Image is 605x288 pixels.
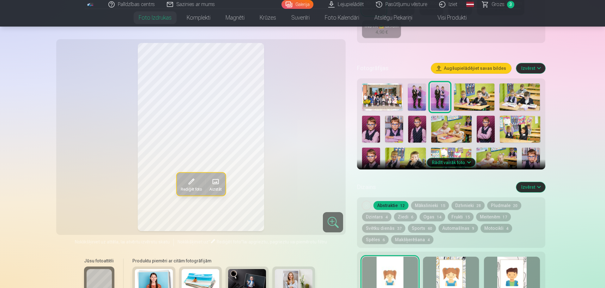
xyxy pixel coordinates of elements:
button: Sports60 [408,224,436,233]
a: Komplekti [179,9,218,27]
span: 60 [428,226,432,231]
h5: Fotogrāfijas [357,64,426,73]
a: Atslēgu piekariņi [367,9,420,27]
span: 28 [476,204,481,208]
img: /fa1 [87,3,94,6]
span: 6 [411,215,413,219]
button: Rādīt vairāk foto [427,158,475,167]
span: 17 [503,215,507,219]
button: Meitenēm17 [476,212,511,221]
button: Spēles6 [362,235,389,244]
button: Aizstāt [205,173,225,195]
a: INSTA 🖼️ 6x9cm4,90 € [362,20,401,38]
span: 15 [441,204,445,208]
span: Rediģēt foto [217,239,241,244]
button: Izvērst [516,182,545,192]
span: 4 [427,238,430,242]
button: Frukti15 [448,212,474,221]
span: 37 [397,226,402,231]
button: Makšķerēšana4 [391,235,433,244]
div: 4,90 € [376,29,388,35]
button: Dzintars4 [362,212,391,221]
button: Dzīvnieki28 [451,201,485,210]
span: 9 [472,226,474,231]
span: 3 [507,1,514,8]
h5: Dizains [357,183,511,192]
a: Krūzes [252,9,284,27]
span: " [241,239,243,244]
span: Aizstāt [209,187,221,192]
span: " [209,239,210,244]
button: Abstraktie12 [373,201,408,210]
a: Foto kalendāri [317,9,367,27]
span: 6 [383,238,385,242]
a: Visi produkti [420,9,474,27]
h6: Jūsu fotoattēli [84,258,114,264]
span: 4 [506,226,508,231]
span: 4 [385,215,388,219]
button: Ziedi6 [394,212,417,221]
span: 14 [437,215,441,219]
span: 15 [465,215,470,219]
button: Motocikli4 [481,224,512,233]
button: Pludmale20 [487,201,521,210]
a: Magnēti [218,9,252,27]
a: Foto izdrukas [131,9,179,27]
button: Ogas14 [420,212,445,221]
span: 20 [513,204,517,208]
button: Automašīnas9 [439,224,478,233]
span: Grozs [492,1,505,8]
span: Rediģēt foto [180,187,202,192]
button: Izvērst [516,63,545,73]
button: Svētku dienās37 [362,224,405,233]
button: Rediģēt foto [177,173,205,195]
h6: Produktu piemēri ar citām fotogrāfijām [130,258,318,264]
span: lai apgrieztu, pagrieztu vai piemērotu filtru [243,239,327,244]
button: Mākslinieki15 [411,201,449,210]
span: Noklikšķiniet uz attēla, lai atvērtu izvērstu skatu [75,239,170,245]
span: 12 [400,204,405,208]
a: Suvenīri [284,9,317,27]
span: Noklikšķiniet uz [178,239,209,244]
button: Augšupielādējiet savas bildes [431,63,511,73]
